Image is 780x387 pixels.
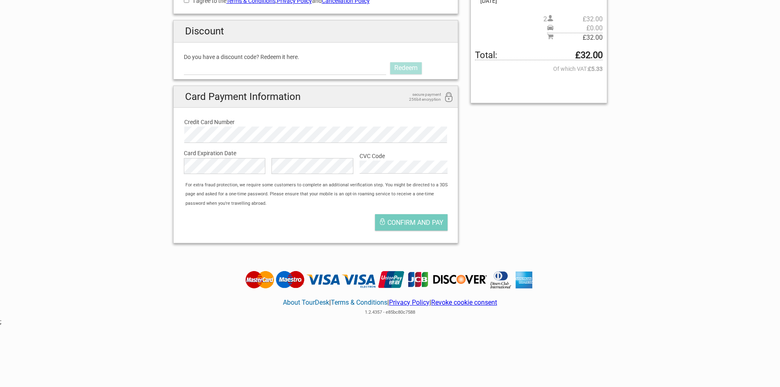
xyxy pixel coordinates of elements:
[283,299,329,306] a: About TourDesk
[365,310,415,315] span: 1.2.4357 - e85bc80c7588
[181,181,458,208] div: For extra fraud protection, we require some customers to complete an additional verification step...
[387,219,443,226] span: Confirm and pay
[174,20,458,42] h2: Discount
[375,214,448,231] button: Confirm and pay
[184,149,448,158] label: Card Expiration Date
[11,14,93,21] p: We're away right now. Please check back later!
[543,15,603,24] span: 2 person(s)
[243,289,537,317] div: | | |
[94,13,104,23] button: Open LiveChat chat widget
[444,92,454,103] i: 256bit encryption
[359,152,448,161] label: CVC Code
[547,24,603,33] span: Pickup price
[390,62,422,74] a: Redeem
[575,51,603,60] strong: £32.00
[475,64,602,73] span: Of which VAT:
[554,33,603,42] span: £32.00
[389,299,430,306] a: Privacy Policy
[554,15,603,24] span: £32.00
[174,86,458,108] h2: Card Payment Information
[475,51,602,60] span: Total to be paid
[554,24,603,33] span: £0.00
[400,92,441,102] span: secure payment 256bit encryption
[184,118,448,127] label: Credit Card Number
[331,299,387,306] a: Terms & Conditions
[184,52,448,61] label: Do you have a discount code? Redeem it here.
[588,64,603,73] strong: £5.33
[431,299,497,306] a: Revoke cookie consent
[547,33,603,42] span: Subtotal
[243,270,537,289] img: Tourdesk accepts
